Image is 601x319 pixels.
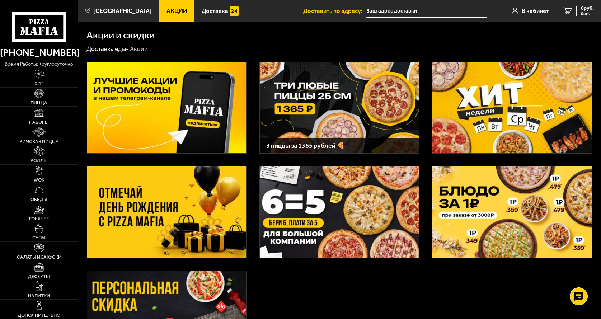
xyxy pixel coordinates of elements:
a: Доставка еды- [86,45,129,52]
span: WOK [34,178,44,182]
span: Роллы [30,158,48,163]
span: 0 руб. [581,6,594,11]
span: Наборы [29,120,49,125]
span: улица Жени Егоровой, 5к1 [366,4,487,18]
span: Римская пицца [19,139,59,144]
span: В кабинет [522,8,549,14]
span: Доставка [202,8,228,14]
img: 15daf4d41897b9f0e9f617042186c801.svg [230,6,239,16]
span: 0 шт. [581,11,594,16]
div: Акции [130,45,148,53]
span: Пицца [30,100,47,105]
span: Напитки [28,294,50,298]
span: Салаты и закуски [17,255,61,259]
span: Десерты [28,274,50,279]
span: Акции [166,8,187,14]
span: Обеды [30,197,47,202]
input: Ваш адрес доставки [366,4,487,18]
span: Горячее [29,216,49,221]
span: Супы [32,235,46,240]
a: 3 пиццы за 1365 рублей 🍕 [259,62,419,154]
h3: 3 пиццы за 1365 рублей 🍕 [266,142,413,149]
h1: Акции и скидки [86,30,155,40]
span: Доставить по адресу: [303,8,366,14]
span: Дополнительно [18,313,60,318]
span: [GEOGRAPHIC_DATA] [93,8,152,14]
span: Хит [34,81,43,86]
